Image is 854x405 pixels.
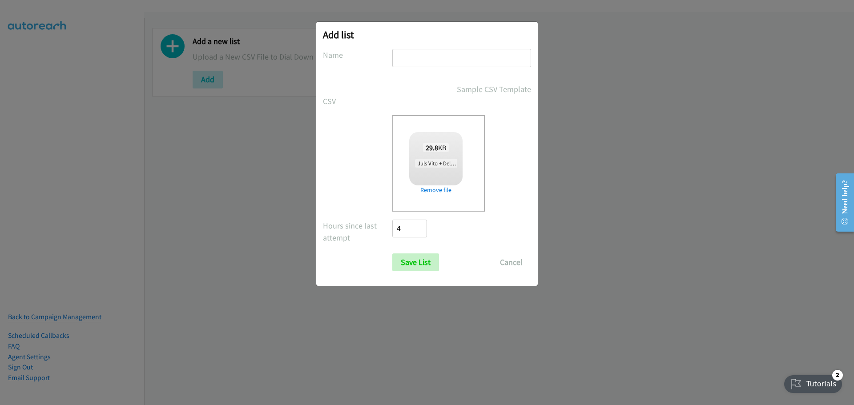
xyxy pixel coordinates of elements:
input: Save List [392,253,439,271]
strong: 29.8 [426,143,438,152]
iframe: Checklist [779,366,847,398]
span: KB [423,143,449,152]
span: Juls Vito + Dell Virtual Forum [DATE].csv [415,159,516,168]
a: Sample CSV Template [457,83,531,95]
label: CSV [323,95,392,107]
iframe: Resource Center [828,167,854,238]
label: Hours since last attempt [323,220,392,244]
button: Cancel [491,253,531,271]
a: Remove file [409,185,463,195]
label: Name [323,49,392,61]
h2: Add list [323,28,531,41]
